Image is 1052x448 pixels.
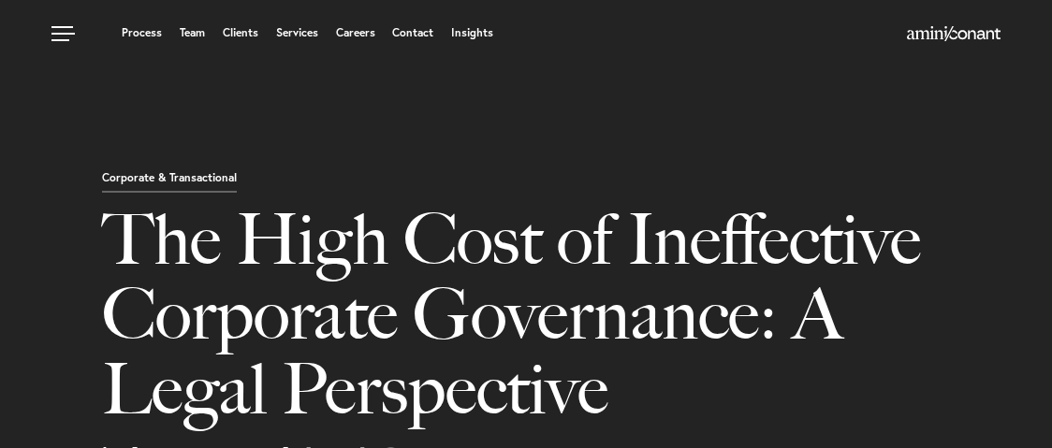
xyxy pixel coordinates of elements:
[907,26,1001,41] img: Amini & Conant
[122,27,162,38] a: Process
[180,27,205,38] a: Team
[102,172,237,193] p: Corporate & Transactional
[907,27,1001,42] a: Home
[392,27,433,38] a: Contact
[102,202,991,445] h1: The High Cost of Ineffective Corporate Governance: A Legal Perspective
[276,27,318,38] a: Services
[451,27,493,38] a: Insights
[336,27,375,38] a: Careers
[223,27,258,38] a: Clients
